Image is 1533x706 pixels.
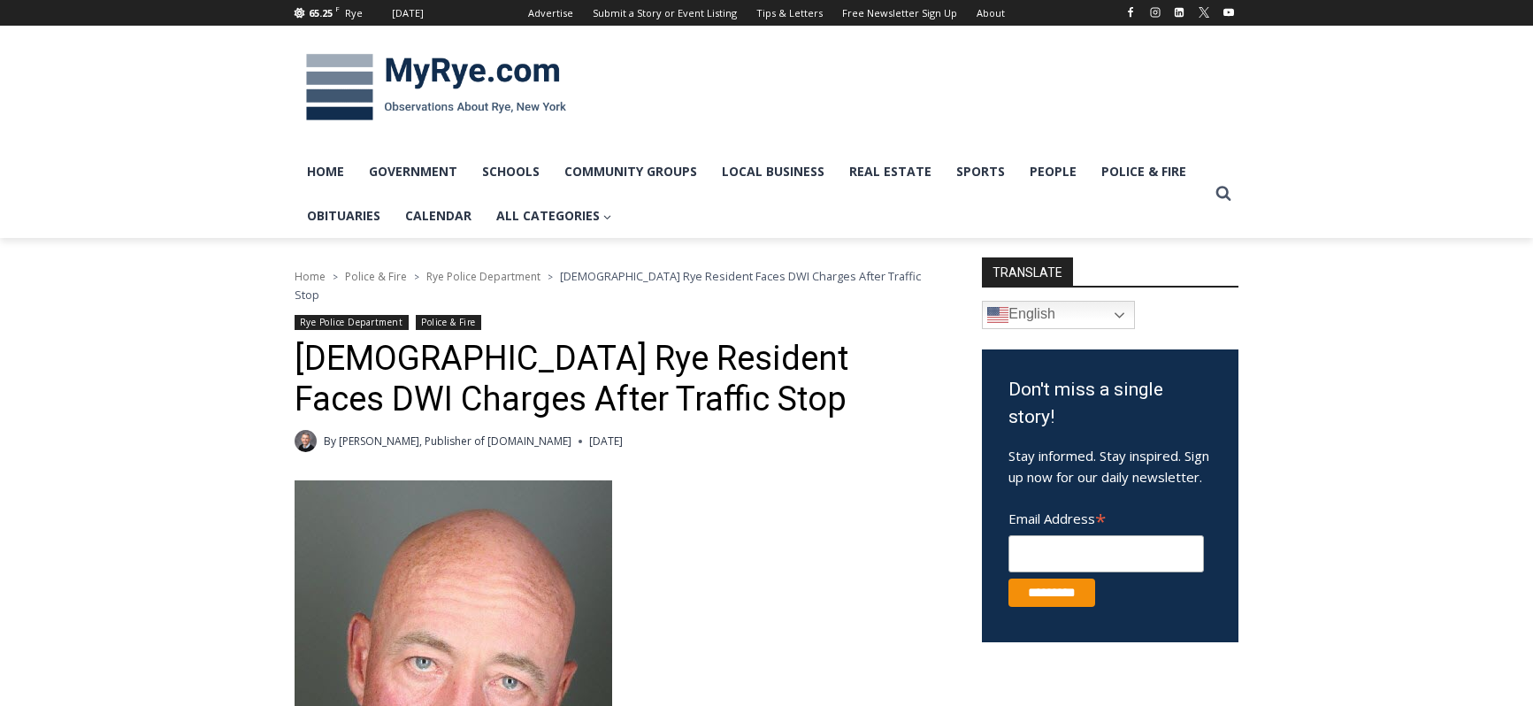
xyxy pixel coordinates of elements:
[295,268,921,302] span: [DEMOGRAPHIC_DATA] Rye Resident Faces DWI Charges After Traffic Stop
[295,150,356,194] a: Home
[709,150,837,194] a: Local Business
[295,267,936,303] nav: Breadcrumbs
[1145,2,1166,23] a: Instagram
[295,269,326,284] a: Home
[295,194,393,238] a: Obituaries
[589,433,623,449] time: [DATE]
[470,150,552,194] a: Schools
[1207,178,1239,210] button: View Search Form
[324,433,336,449] span: By
[295,315,409,330] a: Rye Police Department
[944,150,1017,194] a: Sports
[982,301,1135,329] a: English
[1017,150,1089,194] a: People
[295,339,936,419] h1: [DEMOGRAPHIC_DATA] Rye Resident Faces DWI Charges After Traffic Stop
[1089,150,1199,194] a: Police & Fire
[837,150,944,194] a: Real Estate
[552,150,709,194] a: Community Groups
[335,4,340,13] span: F
[1008,445,1212,487] p: Stay informed. Stay inspired. Sign up now for our daily newsletter.
[1008,501,1204,533] label: Email Address
[393,194,484,238] a: Calendar
[496,206,612,226] span: All Categories
[345,269,407,284] a: Police & Fire
[295,430,317,452] a: Author image
[309,6,333,19] span: 65.25
[426,269,540,284] a: Rye Police Department
[356,150,470,194] a: Government
[333,271,338,283] span: >
[1169,2,1190,23] a: Linkedin
[1008,376,1212,432] h3: Don't miss a single story!
[484,194,625,238] a: All Categories
[295,150,1207,239] nav: Primary Navigation
[987,304,1008,326] img: en
[548,271,553,283] span: >
[345,5,363,21] div: Rye
[1193,2,1215,23] a: X
[392,5,424,21] div: [DATE]
[1120,2,1141,23] a: Facebook
[982,257,1073,286] strong: TRANSLATE
[295,42,578,134] img: MyRye.com
[414,271,419,283] span: >
[339,434,571,449] a: [PERSON_NAME], Publisher of [DOMAIN_NAME]
[416,315,481,330] a: Police & Fire
[1218,2,1239,23] a: YouTube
